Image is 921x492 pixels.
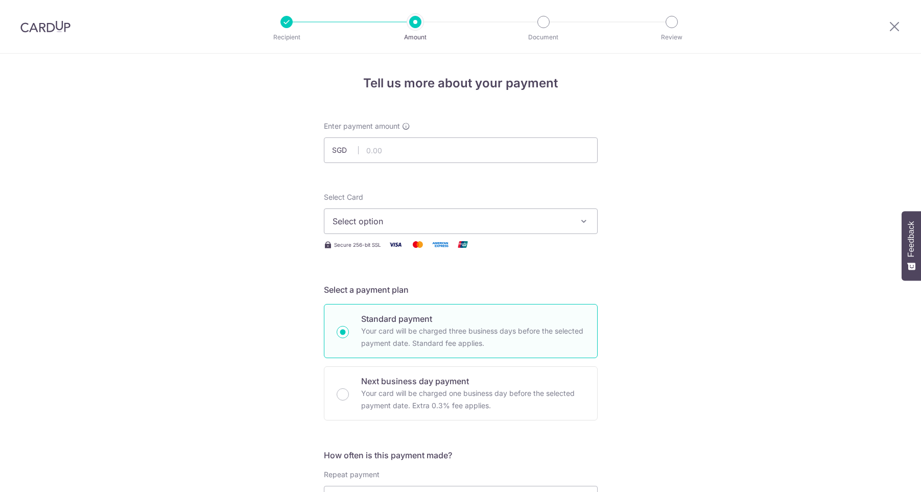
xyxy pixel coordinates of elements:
h5: Select a payment plan [324,284,598,296]
p: Your card will be charged three business days before the selected payment date. Standard fee appl... [361,325,585,349]
span: Enter payment amount [324,121,400,131]
span: Secure 256-bit SSL [334,241,381,249]
h4: Tell us more about your payment [324,74,598,92]
img: American Express [430,238,451,251]
input: 0.00 [324,137,598,163]
p: Next business day payment [361,375,585,387]
img: Visa [385,238,406,251]
span: Feedback [907,221,916,257]
img: Mastercard [408,238,428,251]
p: Document [506,32,581,42]
iframe: Opens a widget where you can find more information [855,461,911,487]
img: CardUp [20,20,70,33]
p: Recipient [249,32,324,42]
span: SGD [332,145,359,155]
span: Select option [333,215,571,227]
p: Standard payment [361,313,585,325]
p: Your card will be charged one business day before the selected payment date. Extra 0.3% fee applies. [361,387,585,412]
p: Review [634,32,710,42]
img: Union Pay [453,238,473,251]
span: translation missing: en.payables.payment_networks.credit_card.summary.labels.select_card [324,193,363,201]
button: Select option [324,208,598,234]
p: Amount [377,32,453,42]
button: Feedback - Show survey [902,211,921,280]
label: Repeat payment [324,470,380,480]
h5: How often is this payment made? [324,449,598,461]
